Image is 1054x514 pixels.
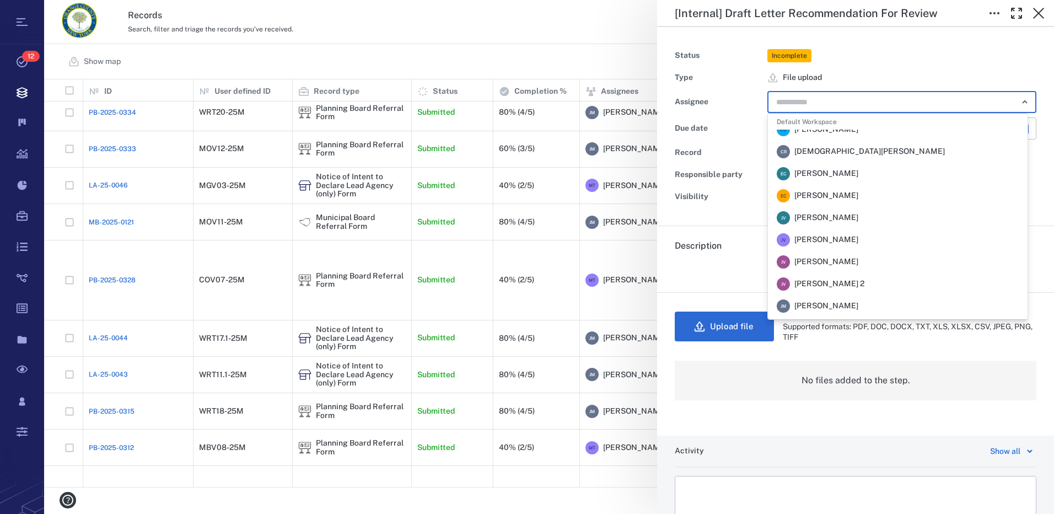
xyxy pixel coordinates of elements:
[777,211,790,224] div: J V
[675,48,763,63] div: Status
[675,145,763,160] div: Record
[675,189,763,205] div: Visibility
[794,190,858,201] span: [PERSON_NAME]
[777,189,790,202] div: E C
[1005,2,1028,24] button: Toggle Fullscreen
[675,94,763,110] div: Assignee
[675,70,763,85] div: Type
[777,255,790,269] div: J V
[794,124,858,135] span: [PERSON_NAME]
[675,121,763,136] div: Due date
[777,233,790,247] div: J V
[675,239,1036,253] h6: Description
[777,277,790,291] div: J V
[794,279,864,290] span: [PERSON_NAME] 2
[794,234,858,245] span: [PERSON_NAME]
[675,7,938,20] h5: [Internal] Draft Letter Recommendation For Review
[768,114,1028,130] li: Default Workspace
[675,361,1036,400] div: No files added to the step.
[777,123,790,136] div: C C
[794,212,858,223] span: [PERSON_NAME]
[1017,94,1033,110] button: Close
[777,167,790,180] div: E C
[675,446,704,457] h6: Activity
[1028,2,1050,24] button: Close
[777,299,790,313] div: J M
[675,476,1036,512] iframe: Rich Text Area
[675,312,774,341] button: Upload file
[783,310,1036,343] div: Max file size is 50MB. Supported formats: PDF, DOC, DOCX, TXT, XLS, XLSX, CSV, JPEG, PNG, TIFF
[794,168,858,179] span: [PERSON_NAME]
[675,263,677,273] span: .
[770,51,809,61] span: Incomplete
[22,51,40,62] span: 12
[794,146,945,157] span: [DEMOGRAPHIC_DATA][PERSON_NAME]
[983,2,1005,24] button: Toggle to Edit Boxes
[675,167,763,183] div: Responsible party
[783,72,822,83] span: File upload
[25,8,47,18] span: Help
[794,256,858,267] span: [PERSON_NAME]
[794,301,858,312] span: [PERSON_NAME]
[990,445,1020,458] div: Show all
[777,145,790,158] div: C R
